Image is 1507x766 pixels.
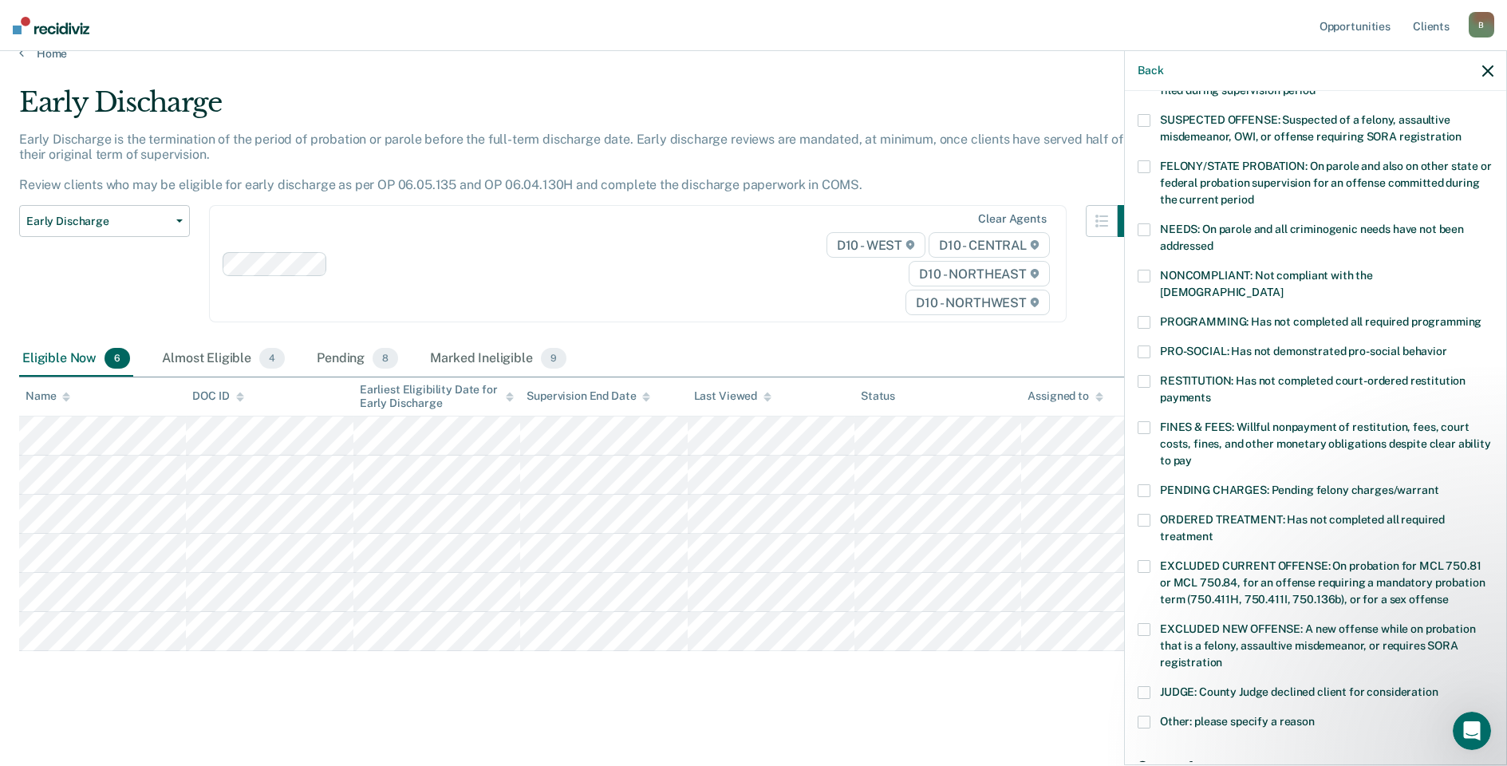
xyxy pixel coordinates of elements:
div: Early Discharge [19,86,1150,132]
div: Pending [314,342,401,377]
span: PENDING CHARGES: Pending felony charges/warrant [1160,484,1438,496]
iframe: Intercom live chat [1453,712,1491,750]
p: Early Discharge is the termination of the period of probation or parole before the full-term disc... [19,132,1122,193]
span: 4 [259,348,285,369]
span: EXCLUDED NEW OFFENSE: A new offense while on probation that is a felony, assaultive misdemeanor, ... [1160,622,1475,669]
span: PRO-SOCIAL: Has not demonstrated pro-social behavior [1160,345,1447,357]
span: 6 [105,348,130,369]
div: Clear agents [978,212,1046,226]
span: RESTITUTION: Has not completed court-ordered restitution payments [1160,374,1466,404]
span: NEEDS: On parole and all criminogenic needs have not been addressed [1160,223,1464,252]
span: D10 - WEST [826,232,925,258]
span: FINES & FEES: Willful nonpayment of restitution, fees, court costs, fines, and other monetary obl... [1160,421,1491,467]
span: Other: please specify a reason [1160,715,1315,728]
div: Eligible Now [19,342,133,377]
div: DOC ID [192,389,243,403]
div: Assigned to [1028,389,1103,403]
a: Home [19,46,1488,61]
span: PROGRAMMING: Has not completed all required programming [1160,315,1481,328]
span: NONCOMPLIANT: Not compliant with the [DEMOGRAPHIC_DATA] [1160,269,1373,298]
div: Earliest Eligibility Date for Early Discharge [360,383,514,410]
div: Supervision End Date [527,389,650,403]
span: SUSPECTED OFFENSE: Suspected of a felony, assaultive misdemeanor, OWI, or offense requiring SORA ... [1160,113,1462,143]
span: EXCLUDED CURRENT OFFENSE: On probation for MCL 750.81 or MCL 750.84, for an offense requiring a m... [1160,559,1485,606]
div: Marked Ineligible [427,342,570,377]
span: Early Discharge [26,215,170,228]
span: 8 [373,348,398,369]
span: [MEDICAL_DATA] ORDER: [MEDICAL_DATA] prevention order filed during supervision period [1160,67,1474,97]
span: JUDGE: County Judge declined client for consideration [1160,685,1438,698]
span: D10 - NORTHWEST [905,290,1049,315]
img: Recidiviz [13,17,89,34]
div: Almost Eligible [159,342,288,377]
span: FELONY/STATE PROBATION: On parole and also on other state or federal probation supervision for an... [1160,160,1492,206]
div: Name [26,389,70,403]
div: B [1469,12,1494,38]
span: ORDERED TREATMENT: Has not completed all required treatment [1160,513,1445,543]
div: Status [861,389,895,403]
span: D10 - NORTHEAST [909,261,1049,286]
div: Last Viewed [694,389,771,403]
span: D10 - CENTRAL [929,232,1050,258]
span: 9 [541,348,566,369]
button: Back [1138,64,1163,77]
